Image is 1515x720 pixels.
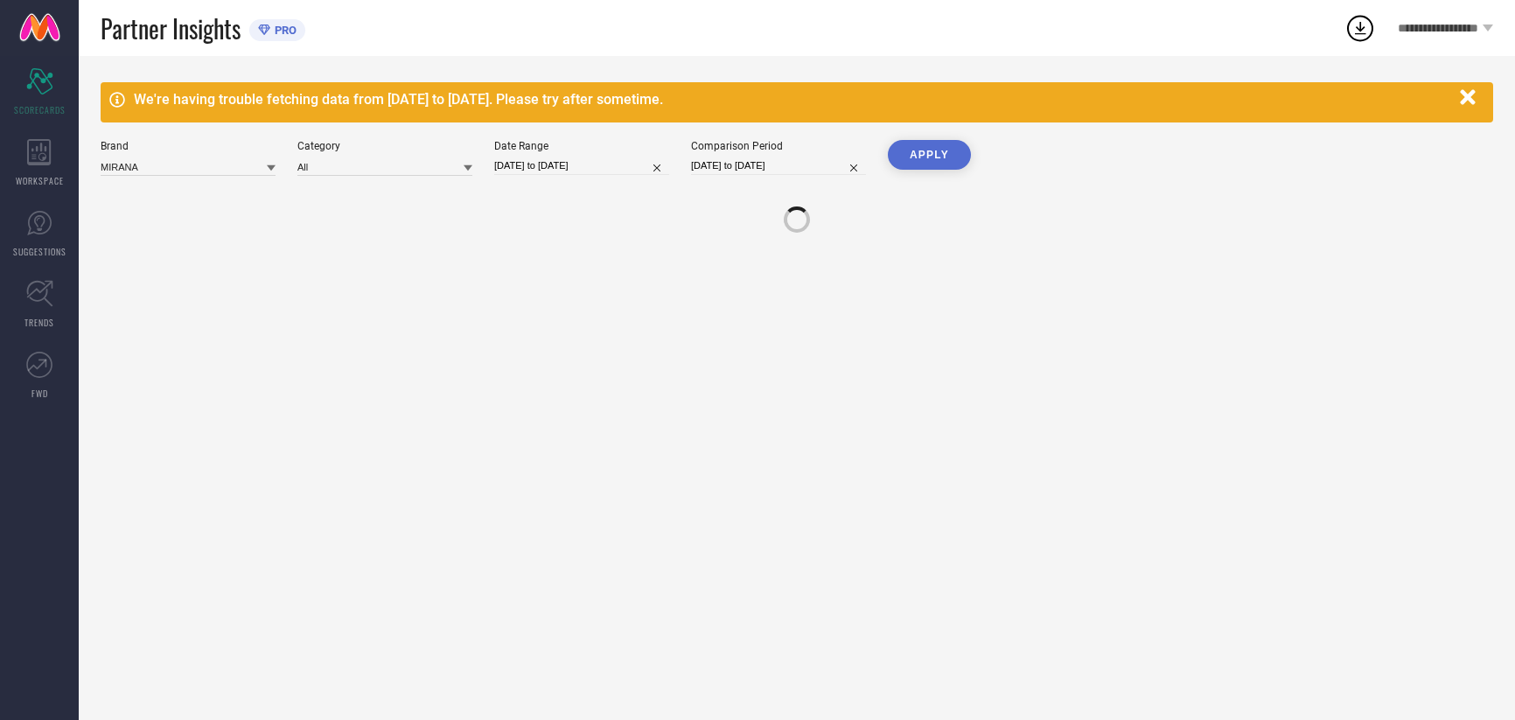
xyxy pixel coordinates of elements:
div: Date Range [494,140,669,152]
span: FWD [31,387,48,400]
span: SCORECARDS [14,103,66,116]
span: SUGGESTIONS [13,245,66,258]
div: Open download list [1344,12,1376,44]
div: Comparison Period [691,140,866,152]
span: PRO [270,24,297,37]
div: Brand [101,140,276,152]
span: Partner Insights [101,10,241,46]
input: Select date range [494,157,669,175]
div: We're having trouble fetching data from [DATE] to [DATE]. Please try after sometime. [134,91,1451,108]
span: WORKSPACE [16,174,64,187]
div: Category [297,140,472,152]
button: APPLY [888,140,971,170]
input: Select comparison period [691,157,866,175]
span: TRENDS [24,316,54,329]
